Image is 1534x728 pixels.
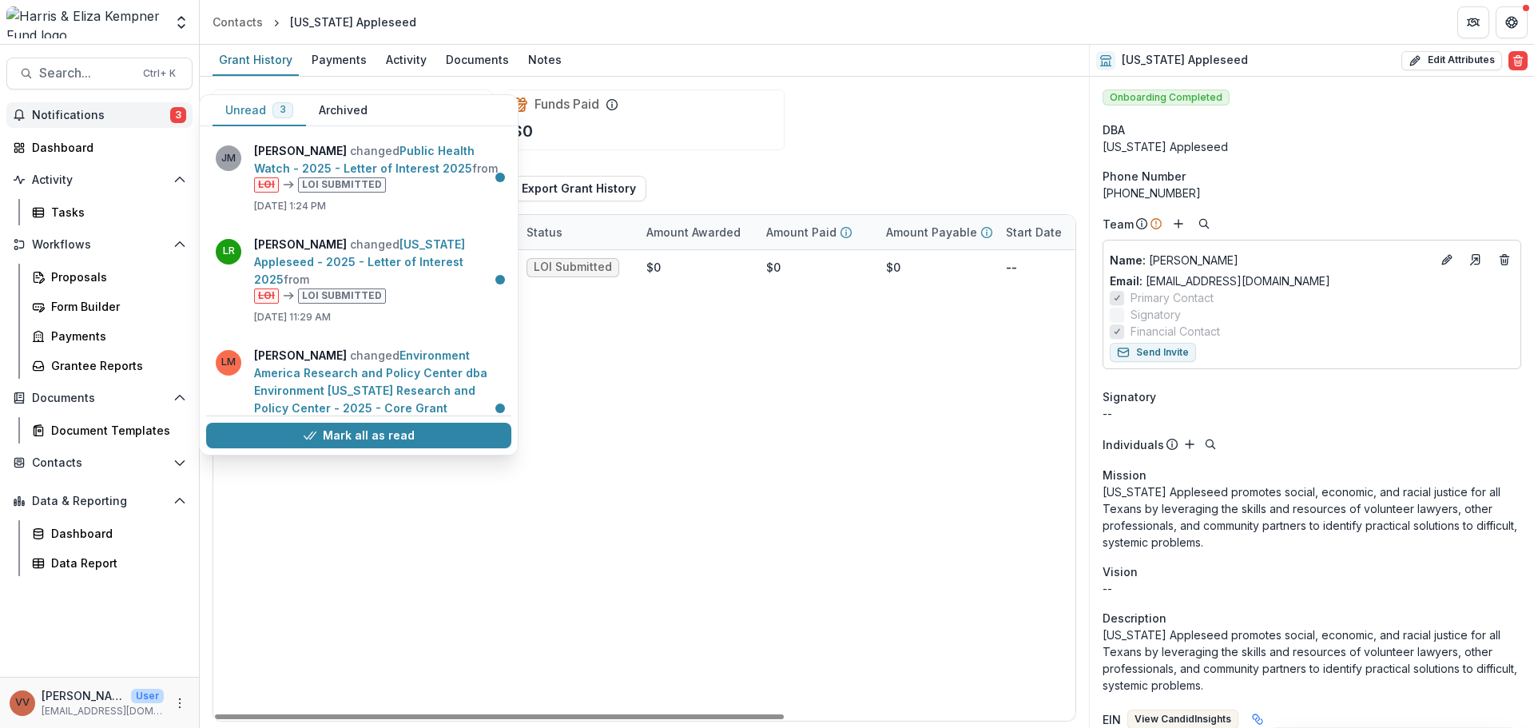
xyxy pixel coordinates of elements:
div: Start Date [996,224,1071,241]
div: [PHONE_NUMBER] [1103,185,1521,201]
p: User [131,689,164,703]
button: Open Workflows [6,232,193,257]
p: EIN [1103,711,1121,728]
span: Name : [1110,253,1146,267]
button: Notifications3 [6,102,193,128]
div: Contacts [213,14,263,30]
span: Onboarding Completed [1103,90,1230,105]
a: Documents [439,45,515,76]
p: [US_STATE] Appleseed promotes social, economic, and racial justice for all Texans by leveraging t... [1103,483,1521,551]
h2: [US_STATE] Appleseed [1122,54,1248,67]
div: $0 [766,259,781,276]
a: Payments [305,45,373,76]
a: Name: [PERSON_NAME] [1110,252,1431,269]
span: 3 [170,107,186,123]
button: More [170,694,189,713]
button: Open Contacts [6,450,193,475]
div: Vivian Victoria [15,698,30,708]
button: Open Data & Reporting [6,488,193,514]
div: -- [1103,405,1521,422]
nav: breadcrumb [206,10,423,34]
p: Amount Payable [886,224,977,241]
button: Open Activity [6,167,193,193]
p: [EMAIL_ADDRESS][DOMAIN_NAME] [42,704,164,718]
div: $0 [646,259,661,276]
span: Primary Contact [1131,289,1214,306]
span: Activity [32,173,167,187]
div: Status [517,215,637,249]
div: Amount Payable [876,215,996,249]
div: Grantee Reports [51,357,180,374]
p: [PERSON_NAME] [1110,252,1431,269]
button: Archived [306,95,380,126]
button: Search [1201,435,1220,454]
a: Dashboard [6,134,193,161]
p: [PERSON_NAME] [42,687,125,704]
button: Search [1194,214,1214,233]
button: Delete [1508,51,1528,70]
a: Form Builder [26,293,193,320]
a: Data Report [26,550,193,576]
button: Edit [1437,250,1457,269]
span: Notifications [32,109,170,122]
a: Activity [380,45,433,76]
p: changed from [254,236,502,304]
span: Phone Number [1103,168,1186,185]
a: Payments [26,323,193,349]
a: Tasks [26,199,193,225]
span: Search... [39,66,133,81]
a: Proposals [26,264,193,290]
span: Documents [32,392,167,405]
div: Document Templates [51,422,180,439]
div: Notes [522,48,568,71]
button: Open entity switcher [170,6,193,38]
p: [US_STATE] Appleseed promotes social, economic, and racial justice for all Texans by leveraging t... [1103,627,1521,694]
span: Financial Contact [1131,323,1220,340]
div: Payments [305,48,373,71]
span: Contacts [32,456,167,470]
button: Deletes [1495,250,1514,269]
div: Amount Awarded [637,215,757,249]
button: Mark all as read [206,423,511,448]
div: Status [517,224,572,241]
div: Documents [439,48,515,71]
a: [US_STATE] Appleseed - 2025 - Letter of Interest 2025 [254,237,465,286]
p: changed from [254,347,502,450]
a: Grantee Reports [26,352,193,379]
a: Public Health Watch - 2025 - Letter of Interest 2025 [254,144,475,175]
div: Dashboard [51,525,180,542]
span: Email: [1110,274,1143,288]
div: Start Date [996,215,1116,249]
a: Contacts [206,10,269,34]
span: Vision [1103,563,1138,580]
button: Unread [213,95,306,126]
span: Signatory [1103,388,1156,405]
a: Email: [EMAIL_ADDRESS][DOMAIN_NAME] [1110,273,1330,289]
p: $0 [512,119,533,143]
div: Amount Paid [757,215,876,249]
p: changed from [254,142,502,193]
span: 3 [280,104,286,115]
button: Export Grant History [492,176,646,201]
a: Document Templates [26,417,193,444]
a: Dashboard [26,520,193,547]
div: [US_STATE] Appleseed [1103,138,1521,155]
span: Workflows [32,238,167,252]
button: Add [1169,214,1188,233]
span: DBA [1103,121,1125,138]
a: Notes [522,45,568,76]
button: Open Documents [6,385,193,411]
div: Activity [380,48,433,71]
div: Proposals [51,269,180,285]
span: Data & Reporting [32,495,167,508]
span: Signatory [1131,306,1181,323]
button: Partners [1457,6,1489,38]
div: Amount Awarded [637,224,750,241]
p: -- [1006,259,1017,276]
span: Description [1103,610,1166,627]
